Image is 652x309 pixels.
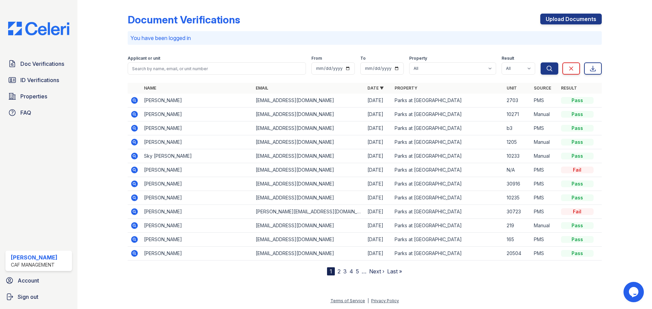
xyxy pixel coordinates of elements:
span: ID Verifications [20,76,59,84]
td: PMS [531,121,558,135]
td: Parks at [GEOGRAPHIC_DATA] [392,191,504,205]
a: ID Verifications [5,73,72,87]
td: [DATE] [365,94,392,108]
label: Applicant or unit [128,56,160,61]
a: Account [3,274,75,287]
td: [PERSON_NAME] [141,233,253,247]
td: [PERSON_NAME] [141,121,253,135]
td: [PERSON_NAME] [141,108,253,121]
div: Fail [561,167,594,173]
span: Sign out [18,293,38,301]
div: Pass [561,153,594,159]
td: [DATE] [365,108,392,121]
td: [EMAIL_ADDRESS][DOMAIN_NAME] [253,121,365,135]
div: Fail [561,208,594,215]
input: Search by name, email, or unit number [128,62,306,75]
div: Pass [561,97,594,104]
td: 30723 [504,205,531,219]
td: 2703 [504,94,531,108]
td: Parks at [GEOGRAPHIC_DATA] [392,163,504,177]
a: Doc Verifications [5,57,72,71]
p: You have been logged in [130,34,599,42]
td: 10271 [504,108,531,121]
td: PMS [531,177,558,191]
td: [PERSON_NAME] [141,219,253,233]
td: [DATE] [365,163,392,177]
td: Manual [531,219,558,233]
td: [PERSON_NAME] [141,94,253,108]
td: [DATE] [365,233,392,247]
a: 5 [356,268,359,275]
div: Document Verifications [128,14,240,26]
td: [EMAIL_ADDRESS][DOMAIN_NAME] [253,94,365,108]
td: 165 [504,233,531,247]
td: Manual [531,149,558,163]
a: Last » [387,268,402,275]
td: Parks at [GEOGRAPHIC_DATA] [392,121,504,135]
img: CE_Logo_Blue-a8612792a0a2168367f1c8372b55b34899dd931a85d93a1a3d3e32e68fde9ad4.png [3,22,75,35]
td: [PERSON_NAME] [141,177,253,191]
span: Account [18,276,39,285]
td: PMS [531,247,558,260]
iframe: chat widget [623,282,645,302]
td: 20504 [504,247,531,260]
td: Parks at [GEOGRAPHIC_DATA] [392,149,504,163]
a: FAQ [5,106,72,119]
td: PMS [531,233,558,247]
td: PMS [531,94,558,108]
td: [PERSON_NAME] [141,205,253,219]
td: [EMAIL_ADDRESS][DOMAIN_NAME] [253,177,365,191]
td: b3 [504,121,531,135]
td: Parks at [GEOGRAPHIC_DATA] [392,94,504,108]
div: Pass [561,222,594,229]
td: [DATE] [365,149,392,163]
label: Result [502,56,514,61]
a: 4 [349,268,353,275]
td: PMS [531,205,558,219]
td: [DATE] [365,121,392,135]
label: To [360,56,366,61]
td: Parks at [GEOGRAPHIC_DATA] [392,219,504,233]
div: Pass [561,194,594,201]
td: Parks at [GEOGRAPHIC_DATA] [392,233,504,247]
a: Name [144,85,156,91]
span: Doc Verifications [20,60,64,68]
span: … [362,267,366,275]
td: Parks at [GEOGRAPHIC_DATA] [392,135,504,149]
div: Pass [561,111,594,118]
a: 3 [343,268,347,275]
td: [DATE] [365,177,392,191]
td: 10233 [504,149,531,163]
td: Manual [531,135,558,149]
a: Email [256,85,268,91]
td: PMS [531,163,558,177]
td: Manual [531,108,558,121]
td: [PERSON_NAME] [141,163,253,177]
td: N/A [504,163,531,177]
div: Pass [561,250,594,257]
td: [EMAIL_ADDRESS][DOMAIN_NAME] [253,163,365,177]
td: [EMAIL_ADDRESS][DOMAIN_NAME] [253,191,365,205]
div: Pass [561,236,594,243]
a: Properties [5,90,72,103]
div: [PERSON_NAME] [11,253,57,262]
td: [DATE] [365,247,392,260]
td: 1205 [504,135,531,149]
div: CAF Management [11,262,57,268]
a: Date ▼ [367,85,384,91]
td: Parks at [GEOGRAPHIC_DATA] [392,247,504,260]
td: [DATE] [365,191,392,205]
a: Result [561,85,577,91]
td: [DATE] [365,219,392,233]
td: [EMAIL_ADDRESS][DOMAIN_NAME] [253,108,365,121]
div: Pass [561,125,594,132]
td: [DATE] [365,205,392,219]
td: [EMAIL_ADDRESS][DOMAIN_NAME] [253,247,365,260]
td: 30916 [504,177,531,191]
td: Sky [PERSON_NAME] [141,149,253,163]
td: Parks at [GEOGRAPHIC_DATA] [392,108,504,121]
td: [PERSON_NAME] [141,135,253,149]
label: From [311,56,322,61]
label: Property [409,56,427,61]
td: Parks at [GEOGRAPHIC_DATA] [392,205,504,219]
